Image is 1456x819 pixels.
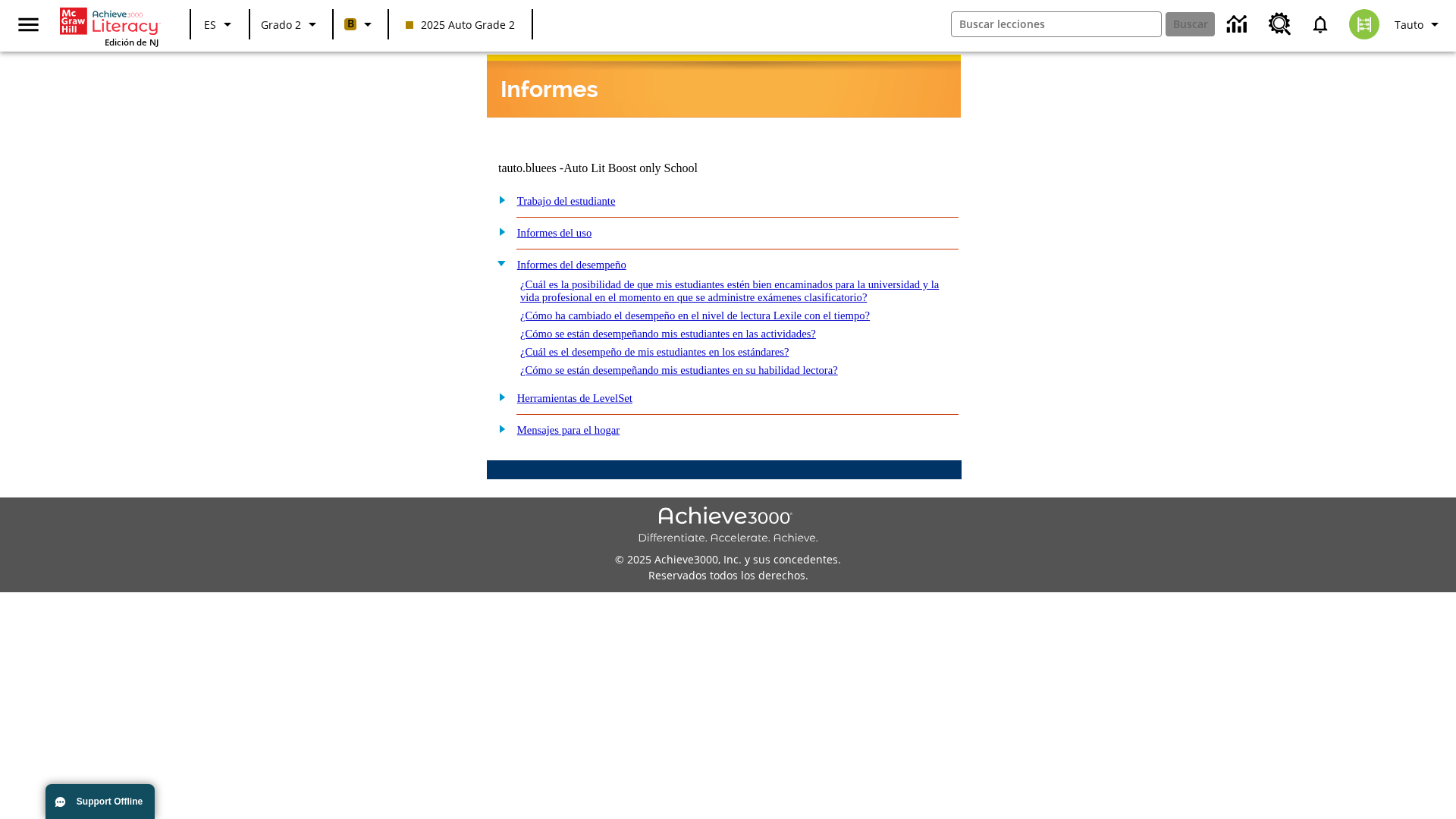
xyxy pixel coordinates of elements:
a: ¿Cómo se están desempeñando mis estudiantes en las actividades? [520,328,816,340]
button: Support Offline [45,784,155,819]
a: Trabajo del estudiante [517,195,616,207]
img: Achieve3000 Differentiate Accelerate Achieve [638,507,818,545]
span: B [347,14,354,33]
a: Informes del desempeño [517,259,626,271]
a: ¿Cómo se están desempeñando mis estudiantes en su habilidad lectora? [520,364,838,376]
nobr: Auto Lit Boost only School [563,162,698,174]
img: plus.gif [491,224,507,238]
img: plus.gif [491,193,507,206]
a: Centro de recursos, Se abrirá en una pestaña nueva. [1260,4,1301,45]
span: 2025 Auto Grade 2 [406,17,515,33]
td: tauto.bluees - [498,162,777,175]
a: Centro de información [1218,4,1260,45]
span: ES [204,17,216,33]
a: Informes del uso [517,227,592,239]
img: header [487,55,961,118]
input: Buscar campo [952,12,1161,36]
img: plus.gif [491,422,507,435]
span: Edición de NJ [105,36,158,48]
div: Portada [60,5,158,48]
a: Mensajes para el hogar [517,424,620,436]
a: Herramientas de LevelSet [517,392,632,404]
img: plus.gif [491,390,507,403]
button: Boost El color de la clase es anaranjado claro. Cambiar el color de la clase. [338,11,383,38]
span: Support Offline [77,796,143,807]
button: Grado: Grado 2, Elige un grado [255,11,328,38]
a: Notificaciones [1301,5,1340,44]
button: Escoja un nuevo avatar [1340,5,1389,44]
img: minus.gif [491,256,507,270]
img: avatar image [1349,9,1379,39]
a: ¿Cómo ha cambiado el desempeño en el nivel de lectura Lexile con el tiempo? [520,309,870,322]
a: ¿Cuál es la posibilidad de que mis estudiantes estén bien encaminados para la universidad y la vi... [520,278,939,303]
button: Perfil/Configuración [1389,11,1450,38]
a: ¿Cuál es el desempeño de mis estudiantes en los estándares? [520,346,789,358]
span: Grado 2 [261,17,301,33]
button: Abrir el menú lateral [6,2,51,47]
button: Lenguaje: ES, Selecciona un idioma [196,11,244,38]
span: Tauto [1395,17,1423,33]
